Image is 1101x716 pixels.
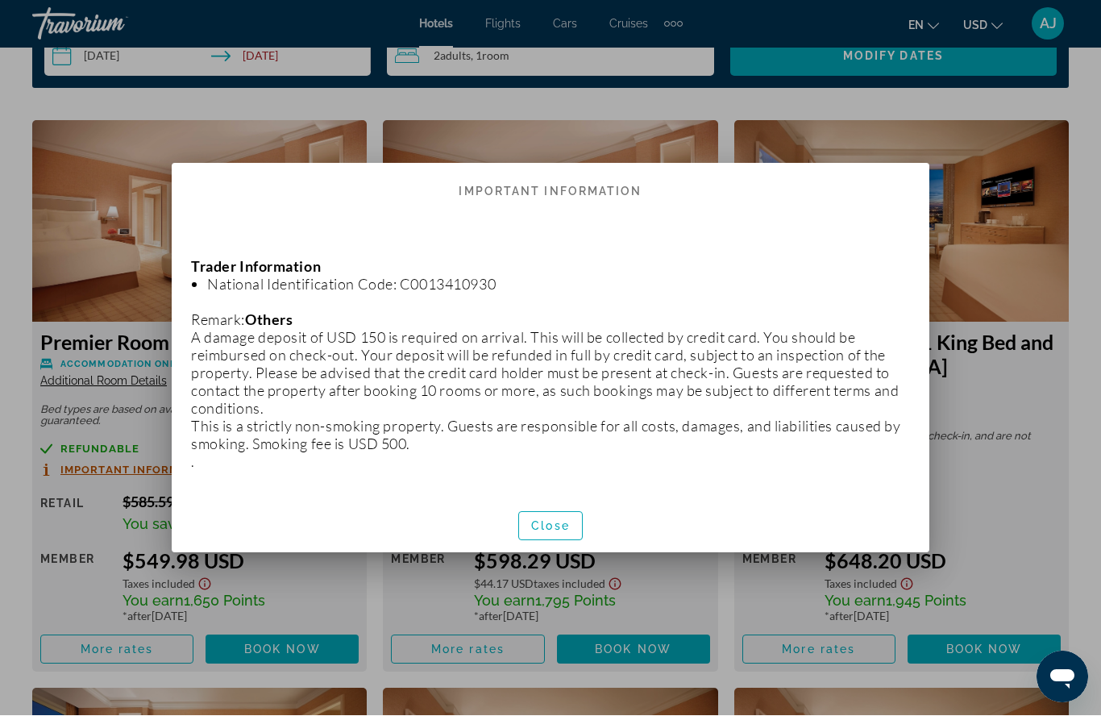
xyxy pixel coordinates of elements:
p: A damage deposit of USD 150 is required on arrival. This will be collected by credit card. You sh... [191,329,910,471]
b: Trader Information [191,258,321,276]
h2: Important Information [172,164,929,206]
span: Close [531,520,570,533]
p: Remark: [191,223,910,471]
strong: Others [245,311,293,329]
button: Close [518,512,583,541]
li: National Identification Code: C0013410930 [207,276,910,293]
iframe: Button to launch messaging window [1037,651,1088,703]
